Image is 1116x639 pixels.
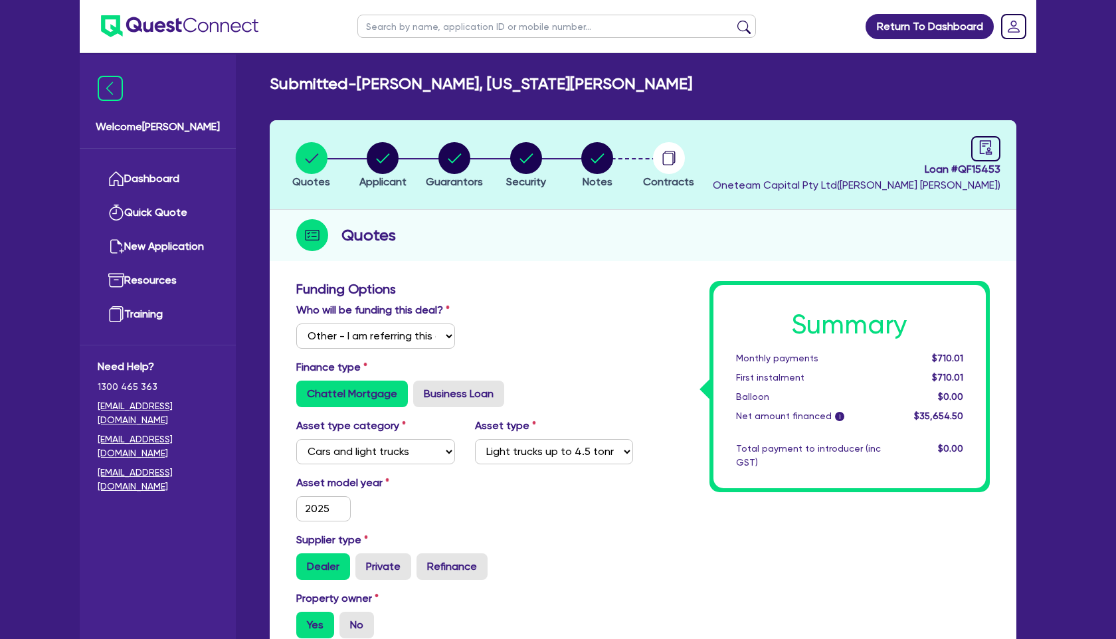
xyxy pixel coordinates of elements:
button: Security [506,141,547,191]
span: Need Help? [98,359,218,375]
h1: Summary [736,309,963,341]
label: Finance type [296,359,367,375]
span: 1300 465 363 [98,380,218,394]
img: icon-menu-close [98,76,123,101]
img: quick-quote [108,205,124,221]
label: Yes [296,612,334,638]
div: Balloon [726,390,891,404]
a: [EMAIL_ADDRESS][DOMAIN_NAME] [98,399,218,427]
img: quest-connect-logo-blue [101,15,258,37]
span: Contracts [643,175,694,188]
a: Dashboard [98,162,218,196]
a: Training [98,298,218,331]
a: Return To Dashboard [866,14,994,39]
label: Chattel Mortgage [296,381,408,407]
span: Applicant [359,175,407,188]
button: Contracts [642,141,695,191]
img: resources [108,272,124,288]
label: Asset model year [286,475,465,491]
h2: Quotes [341,223,396,247]
label: Private [355,553,411,580]
button: Guarantors [425,141,484,191]
label: Asset type [475,418,536,434]
label: Who will be funding this deal? [296,302,450,318]
span: $710.01 [932,353,963,363]
label: Asset type category [296,418,406,434]
span: Quotes [292,175,330,188]
button: Quotes [292,141,331,191]
div: Total payment to introducer (inc GST) [726,442,891,470]
button: Notes [581,141,614,191]
span: Guarantors [426,175,483,188]
a: Dropdown toggle [996,9,1031,44]
a: Quick Quote [98,196,218,230]
label: Refinance [417,553,488,580]
img: step-icon [296,219,328,251]
input: Search by name, application ID or mobile number... [357,15,756,38]
div: Monthly payments [726,351,891,365]
img: new-application [108,238,124,254]
span: Oneteam Capital Pty Ltd ( [PERSON_NAME] [PERSON_NAME] ) [713,179,1000,191]
div: Net amount financed [726,409,891,423]
label: No [339,612,374,638]
span: $0.00 [938,443,963,454]
label: Supplier type [296,532,368,548]
a: [EMAIL_ADDRESS][DOMAIN_NAME] [98,432,218,460]
label: Business Loan [413,381,504,407]
label: Property owner [296,591,379,606]
span: Loan # QF15453 [713,161,1000,177]
span: audit [978,140,993,155]
h3: Funding Options [296,281,633,297]
label: Dealer [296,553,350,580]
span: $35,654.50 [914,411,963,421]
span: Notes [583,175,612,188]
span: Welcome [PERSON_NAME] [96,119,220,135]
div: First instalment [726,371,891,385]
span: Security [506,175,546,188]
a: [EMAIL_ADDRESS][DOMAIN_NAME] [98,466,218,494]
h2: Submitted - [PERSON_NAME], [US_STATE][PERSON_NAME] [270,74,692,94]
span: $0.00 [938,391,963,402]
a: Resources [98,264,218,298]
button: Applicant [359,141,407,191]
a: New Application [98,230,218,264]
span: i [835,412,844,421]
span: $710.01 [932,372,963,383]
img: training [108,306,124,322]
